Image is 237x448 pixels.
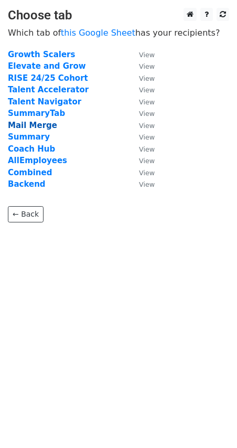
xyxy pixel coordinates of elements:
a: Combined [8,168,52,177]
a: View [128,109,155,118]
a: View [128,61,155,71]
a: SummaryTab [8,109,65,118]
p: Which tab of has your recipients? [8,27,229,38]
a: View [128,179,155,189]
a: Summary [8,132,50,142]
a: View [128,168,155,177]
iframe: Chat Widget [185,398,237,448]
small: View [139,169,155,177]
small: View [139,74,155,82]
a: View [128,73,155,83]
a: Talent Accelerator [8,85,89,94]
a: View [128,132,155,142]
a: RISE 24/25 Cohort [8,73,88,83]
a: Elevate and Grow [8,61,86,71]
a: Backend [8,179,46,189]
small: View [139,157,155,165]
small: View [139,86,155,94]
a: View [128,50,155,59]
a: ← Back [8,206,44,222]
small: View [139,98,155,106]
small: View [139,62,155,70]
a: Talent Navigator [8,97,81,106]
a: Mail Merge [8,121,57,130]
a: View [128,121,155,130]
a: Coach Hub [8,144,55,154]
a: View [128,144,155,154]
h3: Choose tab [8,8,229,23]
a: View [128,97,155,106]
a: AllEmployees [8,156,67,165]
small: View [139,180,155,188]
a: View [128,156,155,165]
a: Growth Scalers [8,50,75,59]
a: View [128,85,155,94]
small: View [139,133,155,141]
small: View [139,110,155,118]
small: View [139,145,155,153]
a: this Google Sheet [61,28,135,38]
small: View [139,51,155,59]
small: View [139,122,155,130]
